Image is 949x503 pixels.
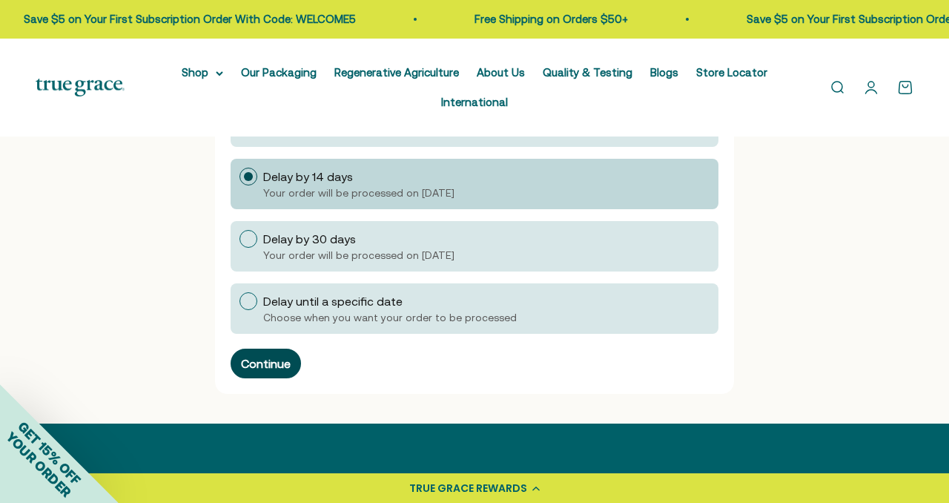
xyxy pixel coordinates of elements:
[263,232,356,246] span: Delay by 30 days
[543,66,632,79] a: Quality & Testing
[263,312,517,323] span: Choose when you want your order to be processed
[781,471,884,489] p: Legal
[3,429,74,500] span: YOUR ORDER
[283,471,354,489] p: Shop
[231,349,301,378] button: Continue
[334,66,459,79] a: Regenerative Agriculture
[263,295,403,308] span: Delay until a specific date
[477,66,525,79] a: About Us
[621,471,710,489] p: Resources
[474,13,628,25] a: Free Shipping on Orders $50+
[182,64,223,82] summary: Shop
[409,481,527,496] div: TRUE GRACE REWARDS
[650,66,678,79] a: Blogs
[426,471,550,489] p: Learn
[263,170,353,183] span: Delay by 14 days
[441,96,508,108] a: International
[24,10,356,28] p: Save $5 on Your First Subscription Order With Code: WELCOME5
[15,418,84,487] span: GET 15% OFF
[263,249,454,261] span: Your order will be processed on [DATE]
[263,187,454,199] span: Your order will be processed on [DATE]
[241,66,317,79] a: Our Packaging
[696,66,767,79] a: Store Locator
[241,358,291,369] div: Continue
